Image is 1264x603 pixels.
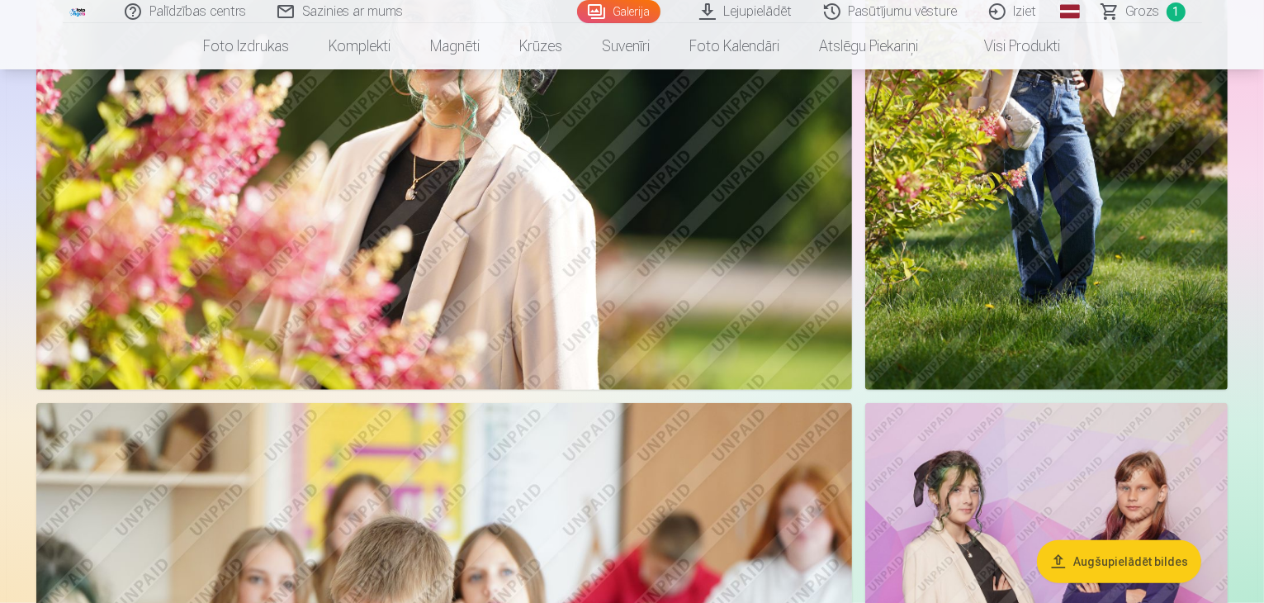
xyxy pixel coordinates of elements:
[1126,2,1160,21] span: Grozs
[1167,2,1186,21] span: 1
[670,23,800,69] a: Foto kalendāri
[69,7,88,17] img: /fa1
[939,23,1081,69] a: Visi produkti
[1037,540,1201,583] button: Augšupielādēt bildes
[583,23,670,69] a: Suvenīri
[411,23,500,69] a: Magnēti
[500,23,583,69] a: Krūzes
[310,23,411,69] a: Komplekti
[184,23,310,69] a: Foto izdrukas
[800,23,939,69] a: Atslēgu piekariņi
